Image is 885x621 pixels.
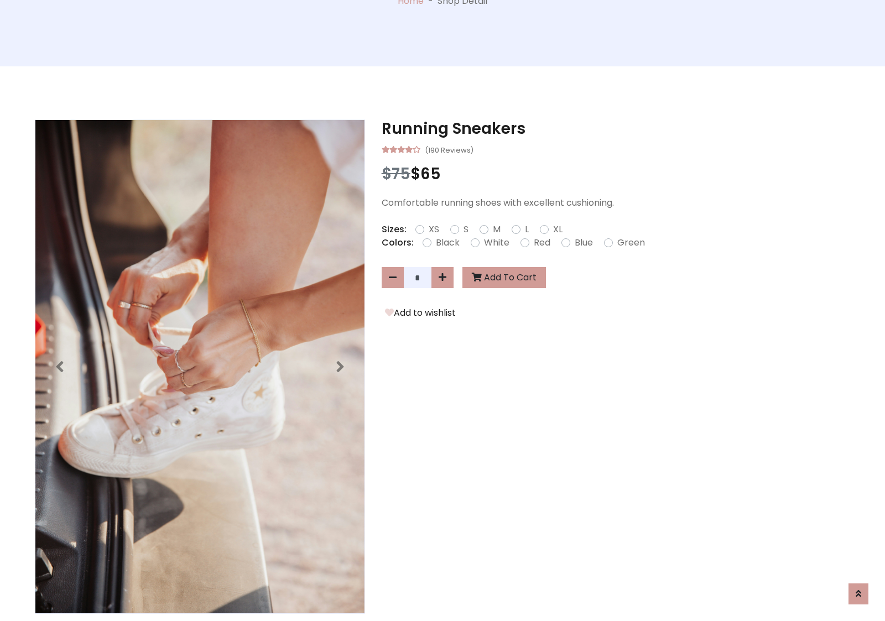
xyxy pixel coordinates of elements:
label: Green [617,236,645,249]
p: Comfortable running shoes with excellent cushioning. [382,196,850,210]
img: Image [35,120,365,613]
p: Sizes: [382,223,407,236]
label: L [525,223,529,236]
label: M [493,223,501,236]
button: Add To Cart [462,267,546,288]
label: XS [429,223,439,236]
label: S [464,223,468,236]
span: $75 [382,163,410,185]
p: Colors: [382,236,414,249]
label: Black [436,236,460,249]
span: 65 [420,163,441,185]
label: XL [553,223,563,236]
h3: Running Sneakers [382,119,850,138]
label: White [484,236,509,249]
small: (190 Reviews) [425,143,473,156]
button: Add to wishlist [382,306,459,320]
label: Blue [575,236,593,249]
h3: $ [382,165,850,184]
label: Red [534,236,550,249]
